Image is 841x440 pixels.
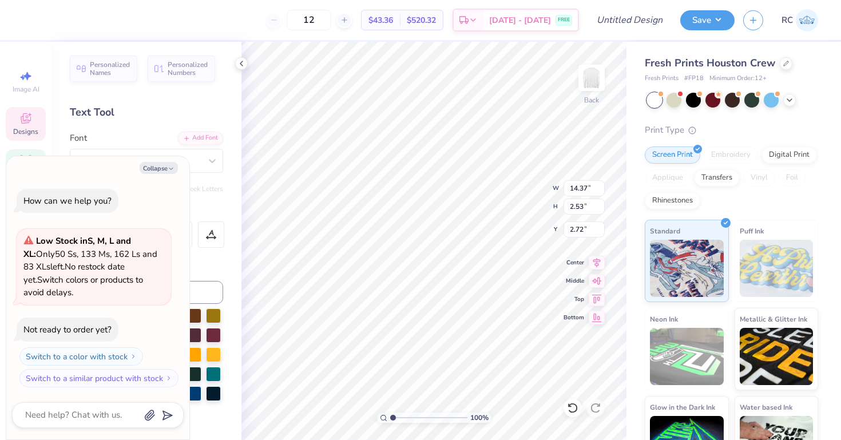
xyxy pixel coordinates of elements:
div: How can we help you? [23,195,112,207]
span: Top [564,295,584,303]
span: Neon Ink [650,313,678,325]
img: Standard [650,240,724,297]
span: Minimum Order: 12 + [709,74,767,84]
div: Add Font [178,132,223,145]
img: Metallic & Glitter Ink [740,328,814,385]
span: 100 % [470,413,489,423]
button: Collapse [140,162,178,174]
div: Screen Print [645,146,700,164]
div: Applique [645,169,691,187]
span: Puff Ink [740,225,764,237]
div: Vinyl [743,169,775,187]
span: $520.32 [407,14,436,26]
img: Back [580,66,603,89]
div: Transfers [694,169,740,187]
span: Bottom [564,314,584,322]
button: Switch to a color with stock [19,347,143,366]
span: Image AI [13,85,39,94]
span: Personalized Numbers [168,61,208,77]
span: Personalized Names [90,61,130,77]
span: Fresh Prints Houston Crew [645,56,775,70]
span: Water based Ink [740,401,792,413]
img: Puff Ink [740,240,814,297]
img: Switch to a color with stock [130,353,137,360]
span: No restock date yet. [23,261,125,286]
span: Designs [13,127,38,136]
div: Foil [779,169,806,187]
img: Neon Ink [650,328,724,385]
div: Digital Print [761,146,817,164]
div: Embroidery [704,146,758,164]
strong: Low Stock in S, M, L and XL : [23,235,131,260]
img: Reilly Chin(cm) [796,9,818,31]
div: Not ready to order yet? [23,324,112,335]
div: Print Type [645,124,818,137]
span: [DATE] - [DATE] [489,14,551,26]
button: Switch to a similar product with stock [19,369,178,387]
span: # FP18 [684,74,704,84]
span: Only 50 Ss, 133 Ms, 162 Ls and 83 XLs left. Switch colors or products to avoid delays. [23,235,157,298]
span: $43.36 [368,14,393,26]
input: – – [287,10,331,30]
span: Fresh Prints [645,74,679,84]
input: Untitled Design [588,9,672,31]
label: Font [70,132,87,145]
button: Save [680,10,735,30]
span: Standard [650,225,680,237]
span: Center [564,259,584,267]
span: RC [782,14,793,27]
span: FREE [558,16,570,24]
span: Middle [564,277,584,285]
img: Switch to a similar product with stock [165,375,172,382]
a: RC [782,9,818,31]
div: Back [584,95,599,105]
div: Text Tool [70,105,223,120]
span: Metallic & Glitter Ink [740,313,807,325]
span: Glow in the Dark Ink [650,401,715,413]
div: Rhinestones [645,192,700,209]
